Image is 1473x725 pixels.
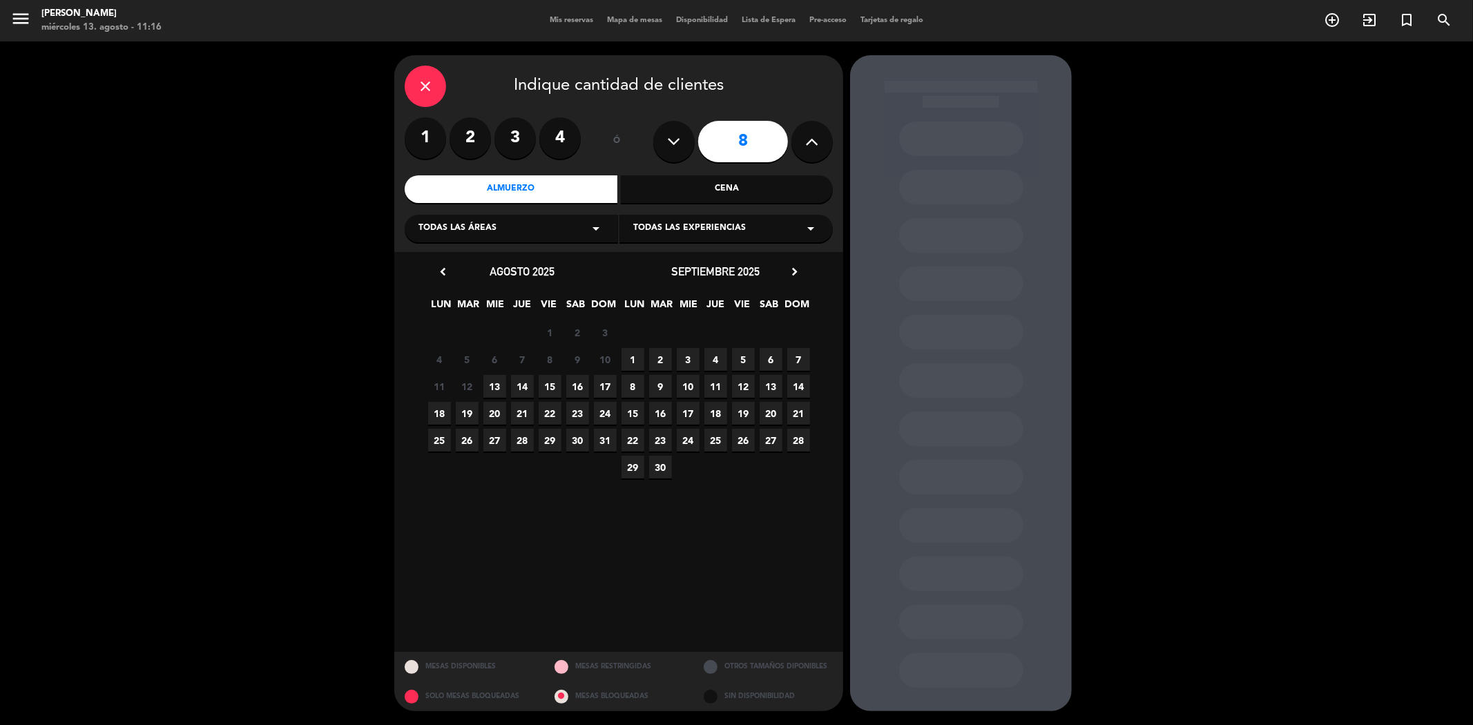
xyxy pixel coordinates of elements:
[731,296,754,319] span: VIE
[649,456,672,478] span: 30
[677,375,700,398] span: 10
[484,296,507,319] span: MIE
[633,222,746,235] span: Todas las experiencias
[566,375,589,398] span: 16
[732,429,755,452] span: 26
[649,429,672,452] span: 23
[494,117,536,159] label: 3
[394,652,544,681] div: MESAS DISPONIBLES
[677,402,700,425] span: 17
[760,402,782,425] span: 20
[693,652,843,681] div: OTROS TAMAÑOS DIPONIBLES
[622,429,644,452] span: 22
[41,21,162,35] div: miércoles 13. agosto - 11:16
[511,429,534,452] span: 28
[405,117,446,159] label: 1
[787,264,802,279] i: chevron_right
[649,375,672,398] span: 9
[457,296,480,319] span: MAR
[677,296,700,319] span: MIE
[594,402,617,425] span: 24
[539,117,581,159] label: 4
[428,348,451,371] span: 4
[758,296,781,319] span: SAB
[588,220,604,237] i: arrow_drop_down
[566,402,589,425] span: 23
[41,7,162,21] div: [PERSON_NAME]
[595,117,639,166] div: ó
[854,17,930,24] span: Tarjetas de regalo
[677,348,700,371] span: 3
[592,296,615,319] span: DOM
[456,375,479,398] span: 12
[649,402,672,425] span: 16
[428,375,451,398] span: 11
[544,681,694,711] div: MESAS BLOQUEADAS
[565,296,588,319] span: SAB
[456,429,479,452] span: 26
[430,296,453,319] span: LUN
[802,17,854,24] span: Pre-acceso
[511,375,534,398] span: 14
[760,348,782,371] span: 6
[417,78,434,95] i: close
[483,348,506,371] span: 6
[732,402,755,425] span: 19
[732,348,755,371] span: 5
[456,348,479,371] span: 5
[624,296,646,319] span: LUN
[671,264,760,278] span: septiembre 2025
[704,296,727,319] span: JUE
[802,220,819,237] i: arrow_drop_down
[732,375,755,398] span: 12
[483,429,506,452] span: 27
[622,402,644,425] span: 15
[693,681,843,711] div: SIN DISPONIBILIDAD
[622,375,644,398] span: 8
[428,402,451,425] span: 18
[649,348,672,371] span: 2
[511,348,534,371] span: 7
[511,402,534,425] span: 21
[760,429,782,452] span: 27
[594,348,617,371] span: 10
[651,296,673,319] span: MAR
[10,8,31,29] i: menu
[622,348,644,371] span: 1
[669,17,735,24] span: Disponibilidad
[1361,12,1378,28] i: exit_to_app
[1398,12,1415,28] i: turned_in_not
[436,264,450,279] i: chevron_left
[621,175,834,203] div: Cena
[704,429,727,452] span: 25
[539,375,561,398] span: 15
[566,321,589,344] span: 2
[787,375,810,398] span: 14
[539,429,561,452] span: 29
[704,402,727,425] span: 18
[544,652,694,681] div: MESAS RESTRINGIDAS
[787,429,810,452] span: 28
[785,296,808,319] span: DOM
[543,17,600,24] span: Mis reservas
[704,375,727,398] span: 11
[704,348,727,371] span: 4
[490,264,555,278] span: agosto 2025
[539,348,561,371] span: 8
[594,375,617,398] span: 17
[539,321,561,344] span: 1
[622,456,644,478] span: 29
[539,402,561,425] span: 22
[787,402,810,425] span: 21
[677,429,700,452] span: 24
[483,402,506,425] span: 20
[735,17,802,24] span: Lista de Espera
[566,429,589,452] span: 30
[394,681,544,711] div: SOLO MESAS BLOQUEADAS
[450,117,491,159] label: 2
[787,348,810,371] span: 7
[418,222,497,235] span: Todas las áreas
[483,375,506,398] span: 13
[594,321,617,344] span: 3
[600,17,669,24] span: Mapa de mesas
